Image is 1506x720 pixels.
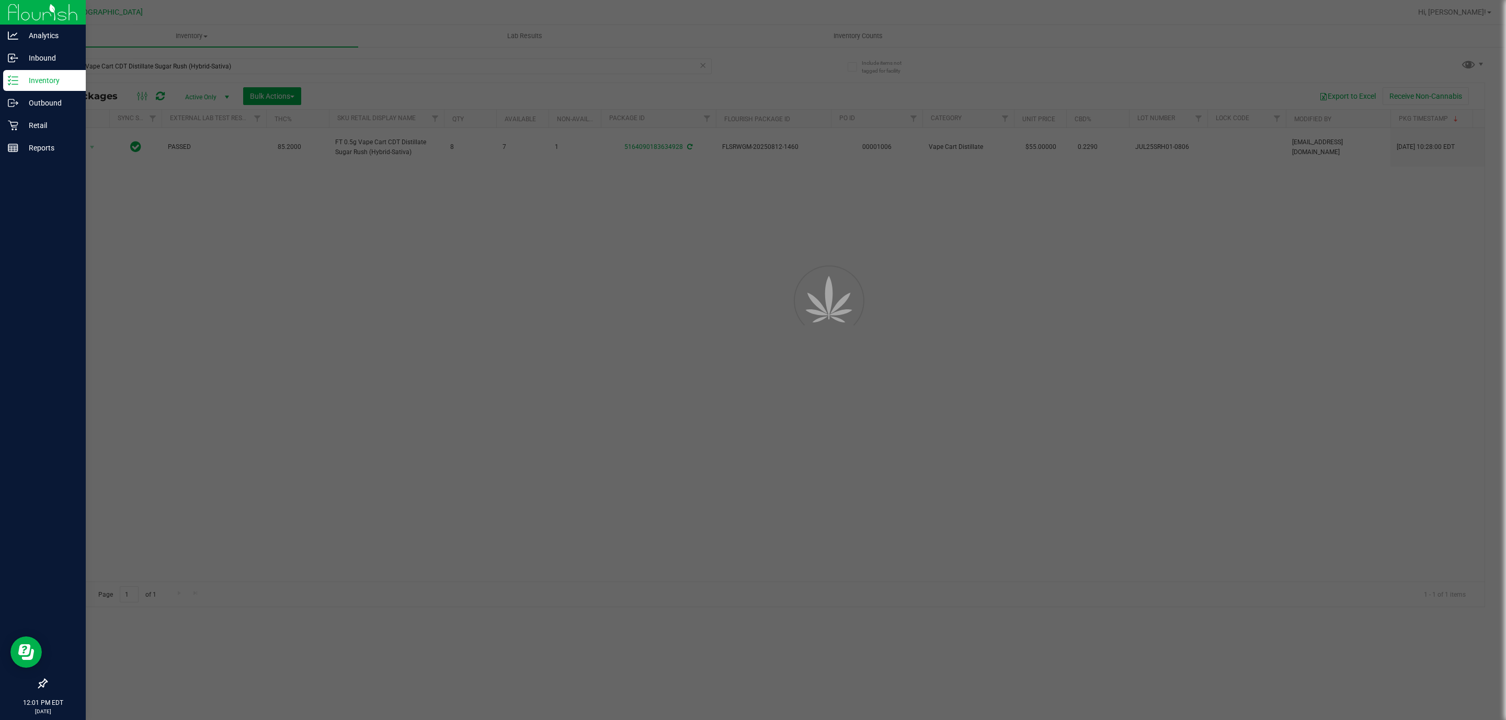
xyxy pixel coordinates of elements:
[5,698,81,707] p: 12:01 PM EDT
[8,120,18,131] inline-svg: Retail
[5,707,81,715] p: [DATE]
[18,142,81,154] p: Reports
[8,143,18,153] inline-svg: Reports
[18,74,81,87] p: Inventory
[18,97,81,109] p: Outbound
[8,53,18,63] inline-svg: Inbound
[8,75,18,86] inline-svg: Inventory
[10,636,42,668] iframe: Resource center
[18,29,81,42] p: Analytics
[18,52,81,64] p: Inbound
[8,98,18,108] inline-svg: Outbound
[18,119,81,132] p: Retail
[8,30,18,41] inline-svg: Analytics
